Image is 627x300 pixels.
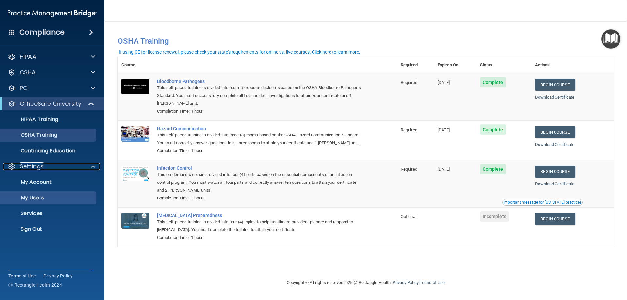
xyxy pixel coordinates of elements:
[503,200,582,204] div: Important message for [US_STATE] practices
[8,69,95,76] a: OSHA
[420,280,445,285] a: Terms of Use
[20,69,36,76] p: OSHA
[535,126,575,138] a: Begin Course
[535,142,574,147] a: Download Certificate
[157,79,364,84] a: Bloodborne Pathogens
[4,195,93,201] p: My Users
[157,171,364,194] div: This on-demand webinar is divided into four (4) parts based on the essential components of an inf...
[535,166,575,178] a: Begin Course
[397,57,434,73] th: Required
[118,57,153,73] th: Course
[502,199,583,206] button: Read this if you are a dental practitioner in the state of CA
[20,163,44,170] p: Settings
[480,124,506,135] span: Complete
[157,194,364,202] div: Completion Time: 2 hours
[4,226,93,232] p: Sign Out
[8,53,95,61] a: HIPAA
[438,167,450,172] span: [DATE]
[535,95,574,100] a: Download Certificate
[118,37,614,46] h4: OSHA Training
[4,210,93,217] p: Services
[393,280,418,285] a: Privacy Policy
[401,127,417,132] span: Required
[8,100,95,108] a: OfficeSafe University
[157,213,364,218] a: [MEDICAL_DATA] Preparedness
[535,213,575,225] a: Begin Course
[20,53,36,61] p: HIPAA
[157,131,364,147] div: This self-paced training is divided into three (3) rooms based on the OSHA Hazard Communication S...
[535,79,575,91] a: Begin Course
[8,273,36,279] a: Terms of Use
[157,107,364,115] div: Completion Time: 1 hour
[434,57,476,73] th: Expires On
[8,84,95,92] a: PCI
[480,164,506,174] span: Complete
[157,84,364,107] div: This self-paced training is divided into four (4) exposure incidents based on the OSHA Bloodborne...
[20,84,29,92] p: PCI
[401,80,417,85] span: Required
[8,7,97,20] img: PMB logo
[476,57,531,73] th: Status
[157,166,364,171] a: Infection Control
[401,214,416,219] span: Optional
[157,218,364,234] div: This self-paced training is divided into four (4) topics to help healthcare providers prepare and...
[8,163,95,170] a: Settings
[119,50,360,54] div: If using CE for license renewal, please check your state's requirements for online vs. live cours...
[157,126,364,131] a: Hazard Communication
[4,179,93,185] p: My Account
[4,148,93,154] p: Continuing Education
[118,49,361,55] button: If using CE for license renewal, please check your state's requirements for online vs. live cours...
[43,273,73,279] a: Privacy Policy
[8,282,62,288] span: Ⓒ Rectangle Health 2024
[601,29,620,49] button: Open Resource Center
[531,57,614,73] th: Actions
[535,182,574,186] a: Download Certificate
[480,211,509,222] span: Incomplete
[4,116,58,123] p: HIPAA Training
[480,77,506,87] span: Complete
[438,80,450,85] span: [DATE]
[247,272,485,293] div: Copyright © All rights reserved 2025 @ Rectangle Health | |
[157,234,364,242] div: Completion Time: 1 hour
[438,127,450,132] span: [DATE]
[19,28,65,37] h4: Compliance
[401,167,417,172] span: Required
[20,100,81,108] p: OfficeSafe University
[157,147,364,155] div: Completion Time: 1 hour
[4,132,57,138] p: OSHA Training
